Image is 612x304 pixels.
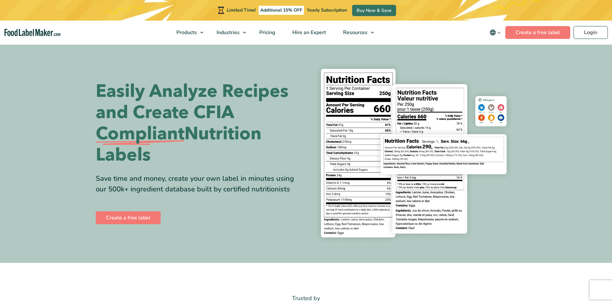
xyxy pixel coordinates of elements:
[174,29,198,36] span: Products
[259,6,304,15] span: Additional 15% OFF
[284,21,333,44] a: Hire an Expert
[227,7,256,13] span: Limited Time!
[96,173,301,195] div: Save time and money, create your own label in minutes using our 500k+ ingredient database built b...
[505,26,570,39] a: Create a free label
[352,5,396,16] a: Buy Now & Save
[257,29,276,36] span: Pricing
[290,29,327,36] span: Hire an Expert
[96,211,161,224] a: Create a free label
[168,21,207,44] a: Products
[96,81,301,166] h1: Easily Analyze Recipes and Create CFIA Nutrition Labels
[96,294,517,303] p: Trusted by
[96,123,184,144] span: Compliant
[573,26,608,39] a: Login
[335,21,377,44] a: Resources
[215,29,240,36] span: Industries
[208,21,249,44] a: Industries
[341,29,368,36] span: Resources
[307,7,347,13] span: Yearly Subscription
[251,21,282,44] a: Pricing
